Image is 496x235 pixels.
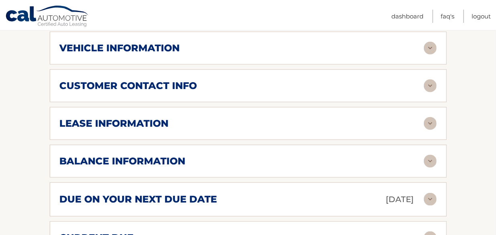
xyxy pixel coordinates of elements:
h2: customer contact info [60,80,197,92]
a: Logout [472,10,491,23]
a: Dashboard [391,10,423,23]
img: accordion-rest.svg [424,79,437,92]
h2: balance information [60,155,186,167]
img: accordion-rest.svg [424,42,437,55]
a: Cal Automotive [5,5,89,28]
img: accordion-rest.svg [424,117,437,130]
a: FAQ's [441,10,454,23]
p: [DATE] [386,192,414,207]
h2: lease information [60,118,169,130]
img: accordion-rest.svg [424,193,437,206]
img: accordion-rest.svg [424,155,437,168]
h2: vehicle information [60,42,180,54]
h2: due on your next due date [60,193,217,205]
